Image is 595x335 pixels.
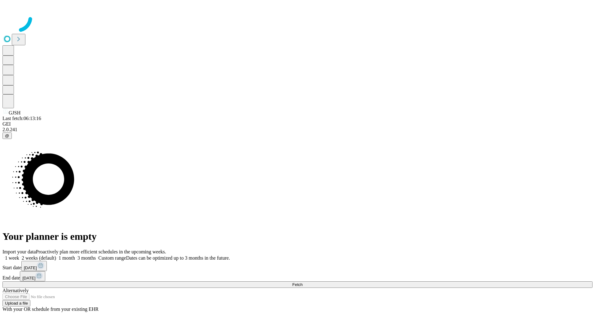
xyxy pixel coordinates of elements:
[2,300,30,306] button: Upload a file
[22,255,56,261] span: 2 weeks (default)
[77,255,96,261] span: 3 months
[2,288,29,293] span: Alternatively
[21,261,47,271] button: [DATE]
[5,255,19,261] span: 1 week
[126,255,230,261] span: Dates can be optimized up to 3 months in the future.
[5,133,9,138] span: @
[59,255,75,261] span: 1 month
[2,127,593,132] div: 2.0.241
[2,281,593,288] button: Fetch
[2,132,12,139] button: @
[2,306,99,312] span: With your OR schedule from your existing EHR
[9,110,20,115] span: GJSH
[2,261,593,271] div: Start date
[2,231,593,242] h1: Your planner is empty
[2,271,593,281] div: End date
[292,282,302,287] span: Fetch
[2,121,593,127] div: GEI
[22,276,35,280] span: [DATE]
[2,116,41,121] span: Last fetch: 06:13:16
[98,255,126,261] span: Custom range
[2,249,36,254] span: Import your data
[36,249,166,254] span: Proactively plan more efficient schedules in the upcoming weeks.
[24,266,37,270] span: [DATE]
[20,271,45,281] button: [DATE]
